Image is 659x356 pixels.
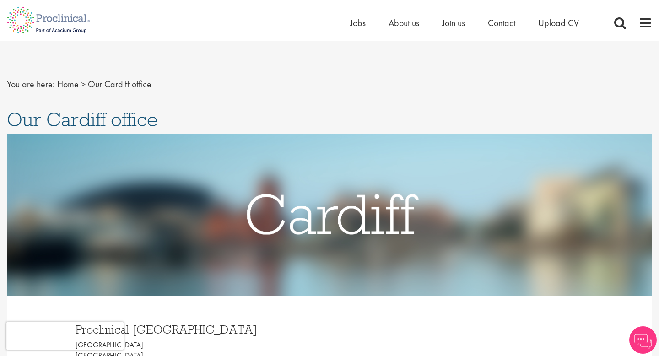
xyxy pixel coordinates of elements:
[7,107,158,132] span: Our Cardiff office
[350,17,366,29] a: Jobs
[629,326,657,354] img: Chatbot
[76,324,323,335] h3: Proclinical [GEOGRAPHIC_DATA]
[488,17,515,29] a: Contact
[57,78,79,90] a: breadcrumb link
[88,78,151,90] span: Our Cardiff office
[389,17,419,29] a: About us
[7,78,55,90] span: You are here:
[81,78,86,90] span: >
[442,17,465,29] a: Join us
[6,322,124,350] iframe: reCAPTCHA
[538,17,579,29] a: Upload CV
